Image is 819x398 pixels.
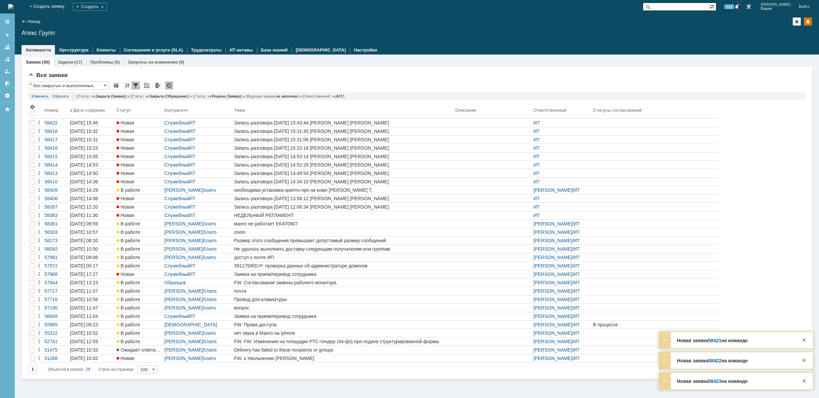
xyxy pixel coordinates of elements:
span: Новая [117,171,134,176]
div: Номер [44,108,59,113]
div: [DATE] 10:56 [70,297,98,302]
a: Перейти в интерфейс администратора [745,3,753,11]
a: 58422 [43,119,69,127]
div: 58418 [44,129,67,134]
a: IT [191,204,195,210]
a: ИТ [574,255,580,260]
a: IT [191,179,195,184]
a: Служебный [164,162,190,168]
span: В работе [117,229,140,235]
a: [PERSON_NAME] [533,297,572,302]
a: ИТ [533,129,540,134]
span: Новая [117,162,134,168]
a: Запись разговора [DATE] 14:52:29 [PERSON_NAME] [PERSON_NAME] [233,161,454,169]
a: Служебный [164,179,190,184]
div: [DATE] 00:17 [70,263,98,268]
a: [PERSON_NAME] [164,221,203,226]
div: 58416 [44,145,67,151]
div: Запись разговора [DATE] 14:53:14 [PERSON_NAME] [PERSON_NAME] [234,154,453,159]
div: [DATE] 11:07 [70,288,98,294]
span: Новая [117,272,134,277]
th: Дата создания [69,103,115,119]
div: Дата создания [73,108,106,113]
a: Запись разговора [DATE] 15:23:16 [PERSON_NAME] [PERSON_NAME] [233,144,454,152]
div: [DATE] 17:27 [70,272,98,277]
a: необходима установка крипто-про на комп [PERSON_NAME] Т, [233,186,454,194]
span: Новая [117,145,134,151]
a: [PERSON_NAME] [164,238,203,243]
a: 58173 [43,237,69,245]
a: 57981 [43,253,69,261]
a: IT [191,145,195,151]
div: 57968 [44,272,67,277]
a: [DATE] 15:23 [69,144,115,152]
a: [DATE] 00:17 [69,262,115,270]
div: 57981 [44,255,67,260]
a: Трудозатраты [191,47,222,52]
div: Провод для клавиатуры [234,297,453,302]
span: Новая [117,137,134,142]
a: В работе [115,245,163,253]
div: 58417 [44,137,67,142]
div: Сортировка... [123,81,131,89]
a: Назад [28,19,40,24]
a: 58383 [43,211,69,219]
div: 58173 [44,238,67,243]
a: ИТ [574,238,580,243]
span: В работе [117,255,140,260]
a: База знаний [261,47,288,52]
a: Не удалось выполнить доставку следующим получателям или группам [233,245,454,253]
span: Новая [117,179,134,184]
div: [DATE] 09:06 [70,255,98,260]
a: [DATE] 10:56 [69,295,115,303]
a: Настройки [354,47,377,52]
a: ИТ [533,196,540,201]
a: почта [233,287,454,295]
a: Запись разговора [DATE] 12:08:34 [PERSON_NAME] [PERSON_NAME] [233,203,454,211]
a: IT [191,213,195,218]
a: Заявки [26,60,41,65]
div: [DATE] 14:50 [70,171,98,176]
a: [DATE] 11:07 [69,287,115,295]
a: Новая [115,270,163,278]
a: Запросы на изменение [128,60,178,65]
span: В работе [117,288,140,294]
a: 58397 [43,203,69,211]
a: Настройки [2,90,13,101]
a: users [204,255,216,260]
a: [PERSON_NAME] [533,272,572,277]
a: [DATE] 12:20 [69,203,115,211]
a: [PERSON_NAME] [533,255,572,260]
div: доступ к почте ИП [234,255,453,260]
span: Новая [117,129,134,134]
div: Обновлять список [165,81,173,89]
div: 58410 [44,179,67,184]
div: 58361 [44,221,67,226]
div: Создать [73,3,107,11]
span: Вадим [761,7,791,11]
a: ИТ [574,246,580,252]
a: [DATE] 14:53 [69,161,115,169]
div: 58303 [44,229,67,235]
div: Скопировать ссылку на список [143,81,151,89]
span: Новая [117,213,134,218]
a: [DATE] 15:45 [69,119,115,127]
div: Сохранить вид [112,81,120,89]
div: [DATE] 12:20 [70,204,98,210]
a: Новая [115,127,163,135]
div: Тема [234,108,245,113]
a: IT [191,120,195,125]
a: 58303 [43,228,69,236]
div: НЕДЕЛЬНЫЙ РЕГЛАМЕНТ [234,213,453,218]
a: [DATE] 10:57 [69,228,115,236]
a: [PERSON_NAME] [164,288,203,294]
div: 57944 [44,280,67,285]
div: [DATE] 09:59 [70,221,98,226]
a: 57944 [43,279,69,287]
a: В работе [115,295,163,303]
a: Новая [115,119,163,127]
a: Служебный [164,213,190,218]
a: [DATE] 17:27 [69,270,115,278]
a: 57717 [43,287,69,295]
a: В работе [115,220,163,228]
